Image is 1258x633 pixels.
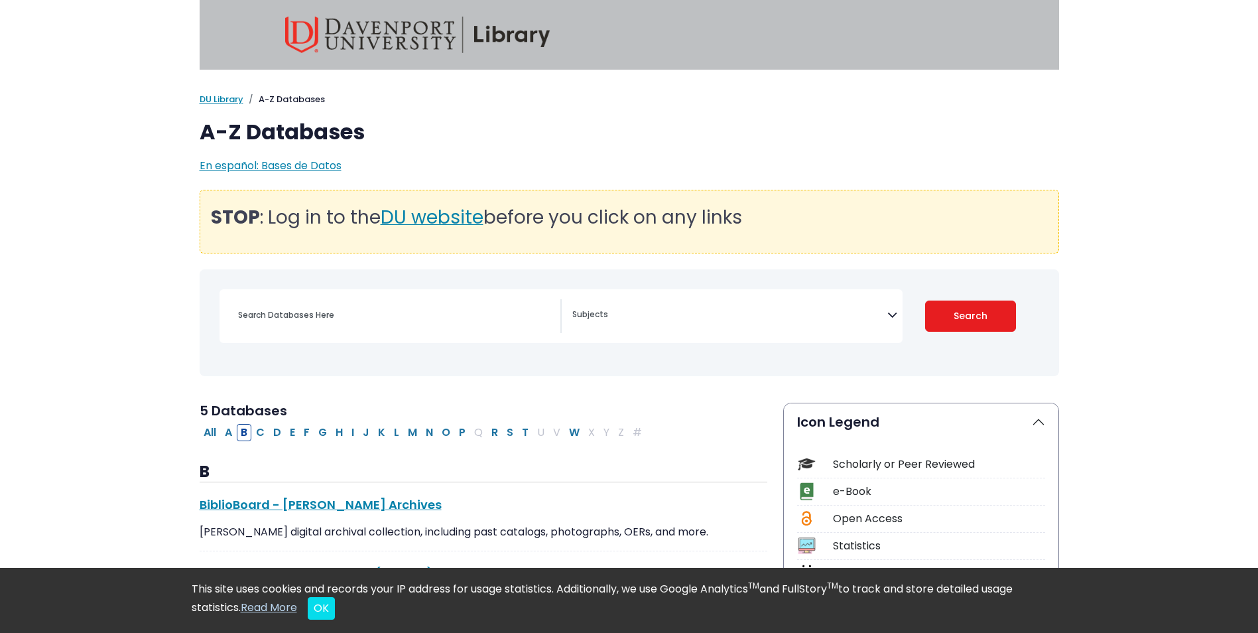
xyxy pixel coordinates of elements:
li: A-Z Databases [243,93,325,106]
h3: B [200,462,767,482]
a: Biography Reference Source (Explora) [200,565,433,582]
img: Davenport University Library [285,17,550,53]
span: before you click on any links [483,204,742,230]
nav: Search filters [200,269,1059,376]
button: Submit for Search Results [925,301,1016,332]
button: Filter Results J [359,424,373,441]
img: Icon Demographics [798,564,816,582]
button: Filter Results N [422,424,437,441]
strong: STOP [211,204,260,230]
button: Filter Results S [503,424,517,441]
button: Filter Results B [237,424,251,441]
button: Filter Results M [404,424,421,441]
div: Statistics [833,538,1045,554]
div: Alpha-list to filter by first letter of database name [200,424,647,439]
button: Filter Results I [347,424,358,441]
button: Filter Results P [455,424,470,441]
sup: TM [748,580,759,591]
button: Filter Results C [252,424,269,441]
sup: TM [827,580,838,591]
a: BiblioBoard - [PERSON_NAME] Archives [200,496,442,513]
a: DU website [381,214,483,227]
img: Icon Statistics [798,537,816,555]
div: Demographics [833,565,1045,581]
nav: breadcrumb [200,93,1059,106]
button: Filter Results G [314,424,331,441]
a: Read More [241,600,297,615]
button: Filter Results K [374,424,389,441]
button: Filter Results D [269,424,285,441]
span: 5 Databases [200,401,287,420]
img: Icon e-Book [798,482,816,500]
img: Icon Open Access [798,510,815,527]
button: Icon Legend [784,403,1058,441]
button: Filter Results F [300,424,314,441]
div: Open Access [833,511,1045,527]
button: Filter Results O [438,424,454,441]
span: DU website [381,204,483,230]
input: Search database by title or keyword [230,305,560,324]
a: En español: Bases de Datos [200,158,342,173]
a: DU Library [200,93,243,105]
button: Close [308,597,335,620]
button: Filter Results R [487,424,502,441]
button: Filter Results L [390,424,403,441]
div: This site uses cookies and records your IP address for usage statistics. Additionally, we use Goo... [192,581,1067,620]
button: Filter Results T [518,424,533,441]
button: Filter Results W [565,424,584,441]
button: Filter Results H [332,424,347,441]
div: e-Book [833,484,1045,500]
button: All [200,424,220,441]
button: Filter Results E [286,424,299,441]
button: Filter Results A [221,424,236,441]
span: : Log in to the [211,204,381,230]
p: [PERSON_NAME] digital archival collection, including past catalogs, photographs, OERs, and more. [200,524,767,540]
img: Icon Scholarly or Peer Reviewed [798,455,816,473]
div: Scholarly or Peer Reviewed [833,457,1045,472]
h1: A-Z Databases [200,119,1059,145]
textarea: Search [572,311,887,321]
